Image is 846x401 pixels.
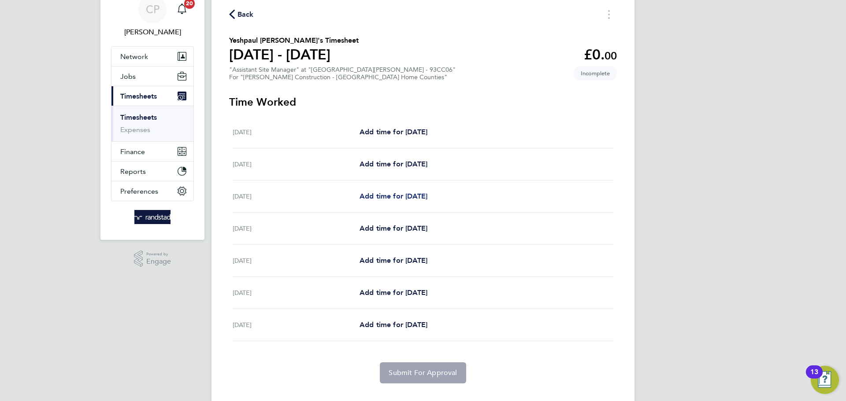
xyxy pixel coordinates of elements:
div: [DATE] [233,191,360,202]
span: Engage [146,258,171,265]
div: [DATE] [233,287,360,298]
button: Back [229,9,254,20]
h3: Time Worked [229,95,617,109]
span: Add time for [DATE] [360,288,427,297]
span: Ciaran Poole [111,27,194,37]
button: Open Resource Center, 13 new notifications [811,366,839,394]
div: [DATE] [233,223,360,234]
span: 00 [605,49,617,62]
button: Finance [111,142,193,161]
span: Add time for [DATE] [360,128,427,136]
span: Add time for [DATE] [360,320,427,329]
h2: Yeshpaul [PERSON_NAME]'s Timesheet [229,35,359,46]
div: [DATE] [233,127,360,137]
a: Add time for [DATE] [360,159,427,169]
app-decimal: £0. [584,46,617,63]
a: Powered byEngage [134,250,171,267]
button: Reports [111,162,193,181]
button: Jobs [111,66,193,86]
a: Add time for [DATE] [360,191,427,202]
button: Timesheets Menu [601,7,617,21]
a: Add time for [DATE] [360,255,427,266]
span: This timesheet is Incomplete. [574,66,617,81]
a: Expenses [120,125,150,134]
span: Powered by [146,250,171,258]
span: Add time for [DATE] [360,224,427,232]
a: Go to home page [111,210,194,224]
div: "Assistant Site Manager" at "[GEOGRAPHIC_DATA][PERSON_NAME] - 93CC06" [229,66,456,81]
span: Preferences [120,187,158,195]
a: Timesheets [120,113,157,121]
span: Back [237,9,254,20]
button: Timesheets [111,86,193,106]
span: Timesheets [120,92,157,100]
h1: [DATE] - [DATE] [229,46,359,63]
div: [DATE] [233,159,360,169]
div: Timesheets [111,106,193,141]
span: Reports [120,167,146,176]
a: Add time for [DATE] [360,287,427,298]
button: Preferences [111,181,193,201]
button: Network [111,47,193,66]
div: [DATE] [233,320,360,330]
div: For "[PERSON_NAME] Construction - [GEOGRAPHIC_DATA] Home Counties" [229,74,456,81]
div: [DATE] [233,255,360,266]
span: Add time for [DATE] [360,256,427,265]
span: Add time for [DATE] [360,192,427,200]
div: 13 [810,372,818,383]
img: randstad-logo-retina.png [134,210,171,224]
span: Jobs [120,72,136,81]
a: Add time for [DATE] [360,127,427,137]
a: Add time for [DATE] [360,223,427,234]
span: CP [146,4,160,15]
span: Add time for [DATE] [360,160,427,168]
span: Finance [120,147,145,156]
a: Add time for [DATE] [360,320,427,330]
span: Network [120,52,148,61]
